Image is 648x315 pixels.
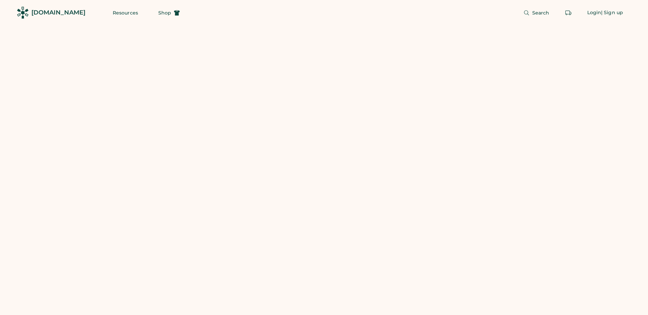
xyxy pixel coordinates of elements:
[601,9,623,16] div: | Sign up
[17,7,29,19] img: Rendered Logo - Screens
[105,6,146,20] button: Resources
[150,6,188,20] button: Shop
[587,9,601,16] div: Login
[532,10,549,15] span: Search
[158,10,171,15] span: Shop
[316,147,332,164] img: yH5BAEAAAAALAAAAAABAAEAAAIBRAA7
[31,8,85,17] div: [DOMAIN_NAME]
[562,6,575,20] button: Retrieve an order
[515,6,558,20] button: Search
